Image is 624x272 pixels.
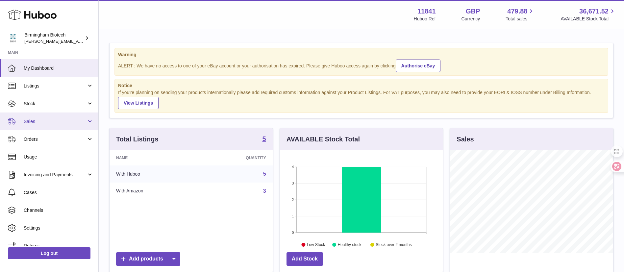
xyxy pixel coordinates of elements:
[118,97,159,109] a: View Listings
[506,16,535,22] span: Total sales
[24,207,93,213] span: Channels
[118,59,605,72] div: ALERT : We have no access to one of your eBay account or your authorisation has expired. Please g...
[262,136,266,143] a: 5
[414,16,436,22] div: Huboo Ref
[199,150,272,165] th: Quantity
[24,32,84,44] div: Birmingham Biotech
[8,247,90,259] a: Log out
[507,7,527,16] span: 479.88
[24,225,93,231] span: Settings
[24,83,87,89] span: Listings
[118,52,605,58] strong: Warning
[292,214,294,218] text: 1
[24,189,93,196] span: Cases
[376,243,412,247] text: Stock over 2 months
[263,171,266,177] a: 5
[292,231,294,235] text: 0
[24,154,93,160] span: Usage
[466,7,480,16] strong: GBP
[24,65,93,71] span: My Dashboard
[262,136,266,142] strong: 5
[307,243,325,247] text: Low Stock
[292,181,294,185] text: 3
[118,89,605,109] div: If you're planning on sending your products internationally please add required customs informati...
[24,243,93,249] span: Returns
[579,7,609,16] span: 36,671.52
[417,7,436,16] strong: 11841
[287,135,360,144] h3: AVAILABLE Stock Total
[337,243,362,247] text: Healthy stock
[292,198,294,202] text: 2
[8,33,18,43] img: m.hsu@birminghambiotech.co.uk
[118,83,605,89] strong: Notice
[24,101,87,107] span: Stock
[292,165,294,169] text: 4
[110,150,199,165] th: Name
[462,16,480,22] div: Currency
[116,135,159,144] h3: Total Listings
[110,165,199,183] td: With Huboo
[24,172,87,178] span: Invoicing and Payments
[116,252,180,266] a: Add products
[457,135,474,144] h3: Sales
[24,118,87,125] span: Sales
[287,252,323,266] a: Add Stock
[561,7,616,22] a: 36,671.52 AVAILABLE Stock Total
[24,38,132,44] span: [PERSON_NAME][EMAIL_ADDRESS][DOMAIN_NAME]
[561,16,616,22] span: AVAILABLE Stock Total
[110,183,199,200] td: With Amazon
[24,136,87,142] span: Orders
[396,60,441,72] a: Authorise eBay
[506,7,535,22] a: 479.88 Total sales
[263,188,266,194] a: 3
